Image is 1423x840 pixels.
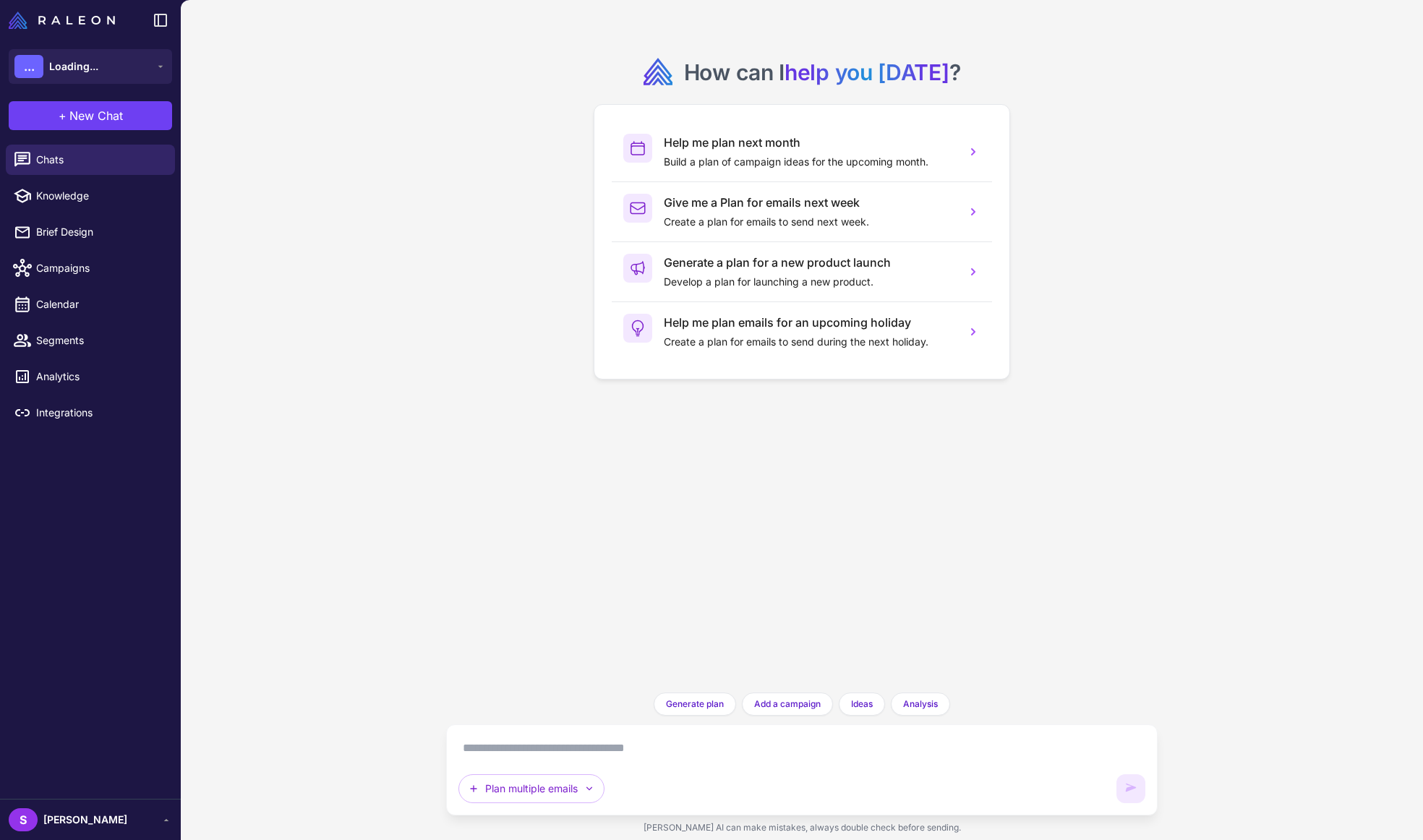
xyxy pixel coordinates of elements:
a: Segments [6,325,175,356]
button: +New Chat [9,101,172,130]
a: Integrations [6,398,175,428]
a: Brief Design [6,217,175,247]
div: S [9,808,38,831]
span: Analysis [903,698,938,711]
span: Calendar [36,296,163,312]
div: [PERSON_NAME] AI can make mistakes, always double check before sending. [446,815,1158,840]
img: Raleon Logo [9,12,115,29]
span: Loading... [49,59,98,74]
button: Ideas [839,693,885,716]
h3: Generate a plan for a new product launch [664,254,954,271]
span: Ideas [851,698,873,711]
a: Campaigns [6,253,175,283]
span: [PERSON_NAME] [43,812,127,828]
span: Campaigns [36,260,163,276]
span: New Chat [69,107,123,124]
p: Build a plan of campaign ideas for the upcoming month. [664,154,954,170]
span: Integrations [36,405,163,421]
span: Analytics [36,369,163,385]
p: Develop a plan for launching a new product. [664,274,954,290]
button: ...Loading... [9,49,172,84]
h3: Help me plan emails for an upcoming holiday [664,314,954,331]
span: + [59,107,67,124]
span: Generate plan [666,698,724,711]
span: help you [DATE] [785,59,949,85]
span: Add a campaign [754,698,821,711]
button: Plan multiple emails [458,774,604,803]
a: Analytics [6,361,175,392]
p: Create a plan for emails to send during the next holiday. [664,334,954,350]
span: Segments [36,333,163,348]
a: Calendar [6,289,175,320]
span: Knowledge [36,188,163,204]
button: Analysis [891,693,950,716]
button: Generate plan [654,693,736,716]
p: Create a plan for emails to send next week. [664,214,954,230]
div: ... [14,55,43,78]
button: Add a campaign [742,693,833,716]
a: Knowledge [6,181,175,211]
a: Chats [6,145,175,175]
h3: Give me a Plan for emails next week [664,194,954,211]
h3: Help me plan next month [664,134,954,151]
span: Chats [36,152,163,168]
span: Brief Design [36,224,163,240]
h2: How can I ? [684,58,961,87]
a: Raleon Logo [9,12,121,29]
